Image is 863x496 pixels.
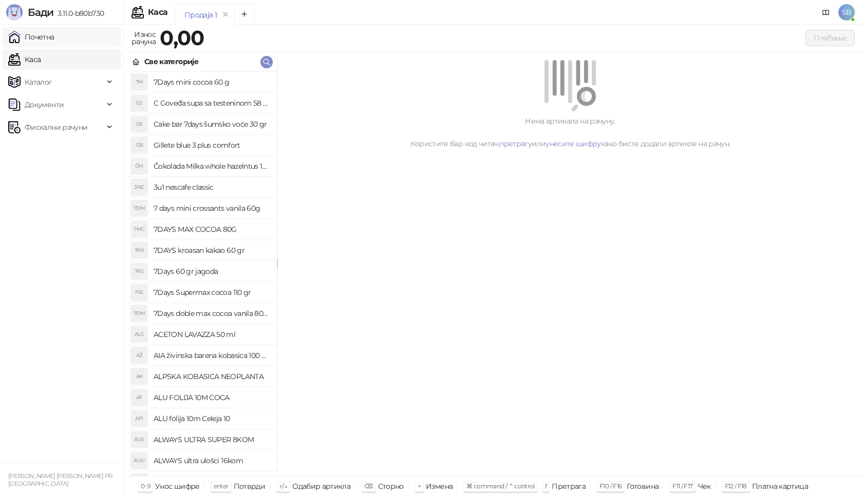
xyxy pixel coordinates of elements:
[131,347,147,364] div: AŽ
[154,389,269,406] h4: ALU FOLIJA 10M COCA
[154,410,269,427] h4: ALU folija 10m Celeja 10
[131,242,147,259] div: 7KK
[418,482,421,490] span: +
[131,305,147,322] div: 7DM
[131,74,147,90] div: 7M
[154,95,269,111] h4: C Goveđa supa sa testeninom 58 grama
[752,480,808,493] div: Платна картица
[154,158,269,174] h4: Čokolada Milka whole hazelntus 100 gr
[131,95,147,111] div: CG
[154,326,269,343] h4: ACETON LAVAZZA 50 ml
[124,72,277,476] div: grid
[129,28,158,48] div: Износ рачуна
[546,139,601,148] a: унесите шифру
[552,480,586,493] div: Претрага
[8,472,112,487] small: [PERSON_NAME] [PERSON_NAME] PR [GEOGRAPHIC_DATA]
[154,116,269,132] h4: Cake bar 7days šumsko voće 30 gr
[8,49,41,70] a: Каса
[131,326,147,343] div: AL5
[499,139,532,148] a: претрагу
[599,482,622,490] span: F10 / F16
[148,8,167,16] div: Каса
[160,25,204,50] strong: 0,00
[426,480,453,493] div: Измена
[627,480,659,493] div: Готовина
[364,482,372,490] span: ⌫
[8,27,54,47] a: Почетна
[219,10,232,19] button: remove
[131,200,147,216] div: 7DM
[155,480,200,493] div: Унос шифре
[154,347,269,364] h4: AIA živinska barena kobasica 100 gr
[154,284,269,301] h4: 7Days Supermax cocoa 110 gr
[53,9,104,18] span: 3.11.0-b80b730
[141,482,150,490] span: 0-9
[818,4,834,21] a: Документација
[154,452,269,469] h4: ALWAYS ultra ulošci 16kom
[131,431,147,448] div: AUS
[805,30,855,46] button: Плаћање
[131,137,147,153] div: GB
[131,263,147,280] div: 76G
[131,452,147,469] div: AUU
[838,4,855,21] span: SB
[725,482,747,490] span: F12 / F18
[279,482,287,490] span: ↑/↓
[131,116,147,132] div: CB
[131,473,147,490] div: A0L
[545,482,547,490] span: f
[131,158,147,174] div: ČM
[28,6,53,18] span: Бади
[25,94,64,115] span: Документи
[25,117,87,137] span: Фискални рачуни
[6,4,23,21] img: Logo
[234,4,255,25] button: Add tab
[131,368,147,385] div: AK
[131,410,147,427] div: AF1
[184,9,217,21] div: Продаја 1
[25,72,52,92] span: Каталог
[131,221,147,237] div: 7MC
[154,473,269,490] h4: AMSTEL 0,5 LIMENKA
[154,179,269,195] h4: 3u1 nescafe classic
[154,221,269,237] h4: 7DAYS MAX COCOA 80G
[154,242,269,259] h4: 7DAYS kroasan kakao 60 gr
[378,480,404,493] div: Сторно
[131,389,147,406] div: AF
[144,56,198,67] div: Све категорије
[131,179,147,195] div: 3NC
[154,431,269,448] h4: ALWAYS ULTRA SUPER 8KOM
[672,482,692,490] span: F11 / F17
[698,480,711,493] div: Чек
[466,482,535,490] span: ⌘ command / ⌃ control
[214,482,229,490] span: enter
[154,305,269,322] h4: 7Days doble max cocoa vanila 80 gr
[292,480,350,493] div: Одабир артикла
[154,200,269,216] h4: 7 days mini crossants vanila 60g
[154,137,269,153] h4: Gillete blue 3 plus comfort
[290,115,851,149] div: Нема артикала на рачуну. Користите бар код читач, или како бисте додали артикле на рачун.
[234,480,266,493] div: Потврди
[154,368,269,385] h4: ALPSKA KOBASICA NEOPLANTA
[154,74,269,90] h4: 7Days mini cocoa 60 g
[154,263,269,280] h4: 7Days 60 gr jagoda
[131,284,147,301] div: 7SC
